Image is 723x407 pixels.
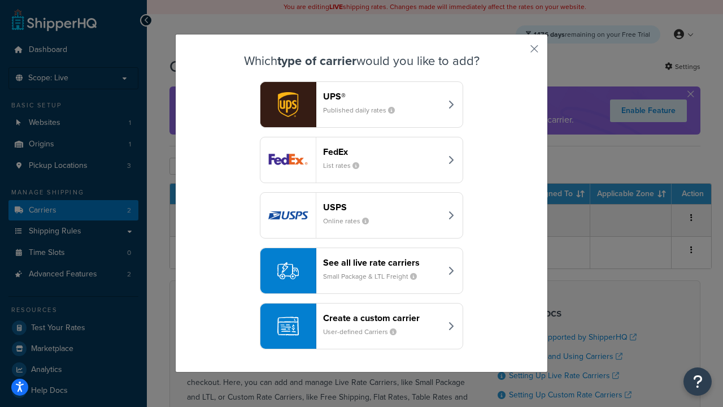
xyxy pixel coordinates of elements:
button: See all live rate carriersSmall Package & LTL Freight [260,248,463,294]
small: User-defined Carriers [323,327,406,337]
button: ups logoUPS®Published daily rates [260,81,463,128]
img: usps logo [260,193,316,238]
header: See all live rate carriers [323,257,441,268]
img: ups logo [260,82,316,127]
header: FedEx [323,146,441,157]
button: usps logoUSPSOnline rates [260,192,463,239]
button: fedEx logoFedExList rates [260,137,463,183]
h3: Which would you like to add? [204,54,519,68]
img: fedEx logo [260,137,316,183]
button: Open Resource Center [683,367,712,396]
small: List rates [323,161,368,171]
button: Create a custom carrierUser-defined Carriers [260,303,463,349]
header: UPS® [323,91,441,102]
img: icon-carrier-custom-c93b8a24.svg [277,315,299,337]
img: icon-carrier-liverate-becf4550.svg [277,260,299,282]
small: Published daily rates [323,105,404,115]
small: Small Package & LTL Freight [323,271,426,282]
strong: type of carrier [277,51,356,70]
small: Online rates [323,216,378,226]
header: Create a custom carrier [323,313,441,323]
header: USPS [323,202,441,213]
